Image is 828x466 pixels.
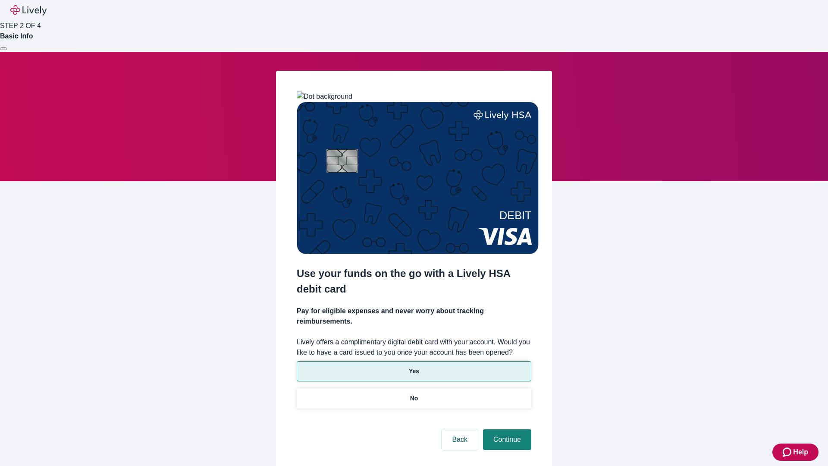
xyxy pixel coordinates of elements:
[297,91,352,102] img: Dot background
[410,394,418,403] p: No
[297,266,531,297] h2: Use your funds on the go with a Lively HSA debit card
[297,337,531,358] label: Lively offers a complimentary digital debit card with your account. Would you like to have a card...
[297,361,531,381] button: Yes
[297,102,539,254] img: Debit card
[409,367,419,376] p: Yes
[483,429,531,450] button: Continue
[297,306,531,327] h4: Pay for eligible expenses and never worry about tracking reimbursements.
[783,447,793,457] svg: Zendesk support icon
[793,447,808,457] span: Help
[297,388,531,409] button: No
[442,429,478,450] button: Back
[10,5,47,16] img: Lively
[772,444,819,461] button: Zendesk support iconHelp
